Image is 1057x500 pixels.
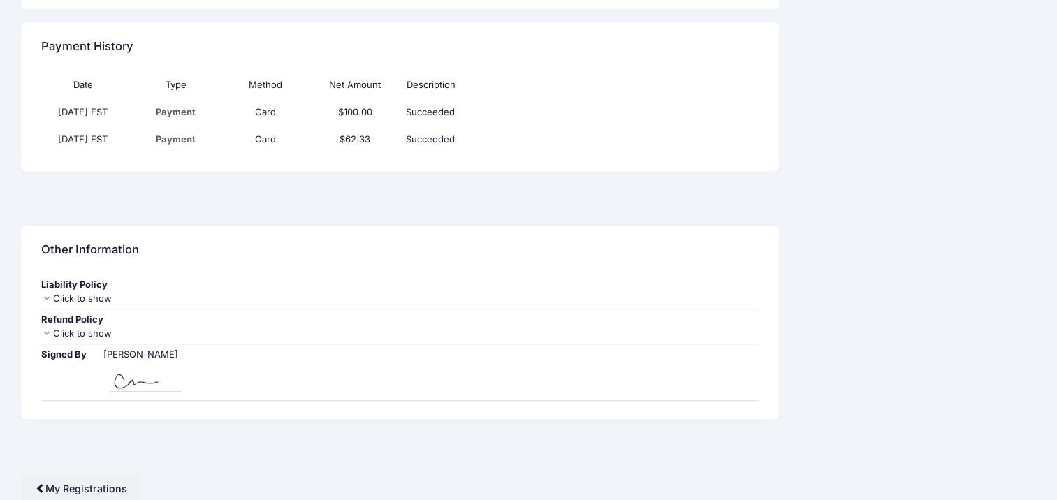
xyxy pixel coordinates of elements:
td: Succeeded [400,98,669,126]
td: [DATE] EST [41,126,131,153]
div: Liability Policy [41,278,758,292]
td: $100.00 [310,98,400,126]
th: Date [41,71,131,98]
h4: Other Information [41,230,139,270]
th: Net Amount [310,71,400,98]
div: Refund Policy [41,313,758,327]
div: Click to show [41,292,758,306]
th: Description [400,71,669,98]
td: $62.33 [310,126,400,153]
div: [PERSON_NAME] [103,348,189,362]
div: Click to show [41,327,758,341]
td: Payment [131,126,221,153]
td: Card [221,98,310,126]
td: [DATE] EST [41,98,131,126]
td: Succeeded [400,126,669,153]
th: Type [131,71,221,98]
div: Signed By [41,348,101,362]
th: Method [221,71,310,98]
td: Card [221,126,310,153]
img: Ioupkg4oPFgAAAAASUVORK5CYII= [103,362,189,397]
td: Payment [131,98,221,126]
h4: Payment History [41,27,133,67]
